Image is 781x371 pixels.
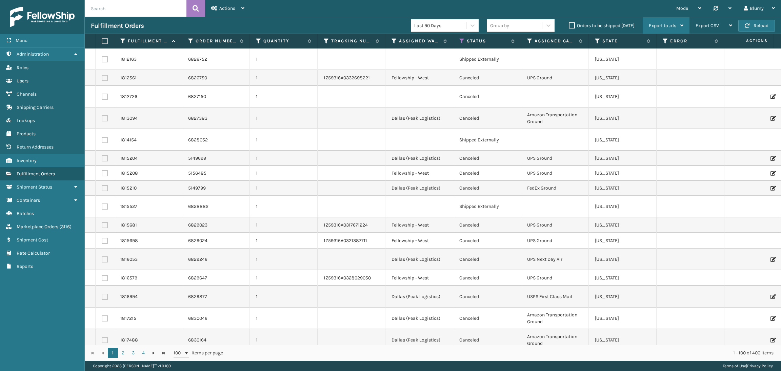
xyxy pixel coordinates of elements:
span: Reports [17,263,33,269]
a: 6829647 [188,275,207,281]
a: 6829024 [188,237,207,244]
td: Dallas (Peak Logistics) [385,286,453,308]
i: Edit [770,316,775,321]
i: Edit [770,171,775,176]
td: [US_STATE] [589,151,657,166]
span: Export CSV [696,23,719,28]
a: 1815527 [120,203,137,210]
a: 5149699 [188,155,206,162]
a: 6826752 [188,56,207,63]
td: [US_STATE] [589,233,657,249]
label: Status [467,38,508,44]
span: Marketplace Orders [17,224,58,230]
span: Shipping Carriers [17,104,54,110]
span: Products [17,131,36,137]
a: Terms of Use [723,364,746,368]
td: Canceled [453,86,521,108]
td: Canceled [453,249,521,270]
td: 1 [250,86,318,108]
h3: Fulfillment Orders [91,22,144,30]
td: Canceled [453,233,521,249]
span: ( 3116 ) [59,224,72,230]
td: Canceled [453,308,521,329]
td: 1 [250,48,318,70]
td: 1 [250,129,318,151]
td: 1 [250,329,318,351]
a: 1816994 [120,293,138,300]
td: Canceled [453,286,521,308]
a: 6826750 [188,75,207,81]
td: Canceled [453,329,521,351]
span: Menu [16,38,27,43]
td: Canceled [453,217,521,233]
td: [US_STATE] [589,166,657,181]
span: Fulfillment Orders [17,171,55,177]
td: Canceled [453,151,521,166]
td: [US_STATE] [589,286,657,308]
a: 1 [108,348,118,358]
td: 1 [250,233,318,249]
td: UPS Ground [521,166,589,181]
label: Order Number [196,38,237,44]
a: 1812726 [120,93,137,100]
label: Tracking Number [331,38,372,44]
td: Dallas (Peak Logistics) [385,329,453,351]
td: Canceled [453,166,521,181]
td: Amazon Transportation Ground [521,308,589,329]
td: [US_STATE] [589,308,657,329]
td: [US_STATE] [589,196,657,217]
label: Quantity [263,38,304,44]
label: Assigned Carrier Service [535,38,576,44]
a: 1817488 [120,337,138,344]
a: 6830164 [188,337,206,344]
span: Go to the last page [161,350,166,356]
td: [US_STATE] [589,181,657,196]
a: 4 [138,348,148,358]
span: Containers [17,197,40,203]
td: 1 [250,217,318,233]
i: Edit [770,294,775,299]
td: UPS Ground [521,217,589,233]
label: Error [670,38,711,44]
span: Go to the next page [151,350,156,356]
td: [US_STATE] [589,249,657,270]
a: 1815208 [120,170,138,177]
span: Rate Calculator [17,250,50,256]
td: Dallas (Peak Logistics) [385,308,453,329]
a: 1813094 [120,115,138,122]
label: Fulfillment Order Id [128,38,169,44]
a: 2 [118,348,128,358]
td: UPS Ground [521,270,589,286]
a: 1814154 [120,137,137,143]
td: Fellowship - West [385,70,453,86]
td: Shipped Externally [453,129,521,151]
td: [US_STATE] [589,329,657,351]
td: 1 [250,286,318,308]
div: | [723,361,773,371]
td: 1 [250,151,318,166]
a: 1Z59316A0317671224 [324,222,368,228]
a: 1817215 [120,315,136,322]
span: Batches [17,211,34,216]
a: 6827150 [188,93,206,100]
a: 6829023 [188,222,207,229]
td: Dallas (Peak Logistics) [385,151,453,166]
a: 1812561 [120,75,137,81]
span: Return Addresses [17,144,54,150]
td: Canceled [453,270,521,286]
td: 1 [250,308,318,329]
a: 1816579 [120,275,137,281]
a: Privacy Policy [747,364,773,368]
label: State [602,38,643,44]
td: Canceled [453,108,521,129]
span: Inventory [17,158,37,163]
a: 5149799 [188,185,206,192]
span: Roles [17,65,28,71]
td: 1 [250,166,318,181]
span: Mode [676,5,688,11]
td: Fellowship - West [385,166,453,181]
td: 1 [250,249,318,270]
td: 1 [250,181,318,196]
span: Actions [725,35,772,46]
td: [US_STATE] [589,70,657,86]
